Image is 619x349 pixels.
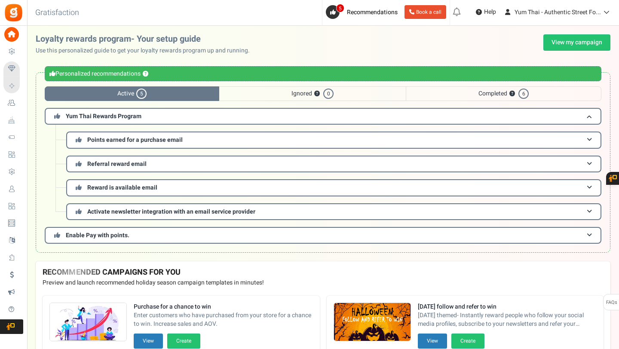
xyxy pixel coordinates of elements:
[36,34,257,44] h2: Loyalty rewards program- Your setup guide
[334,303,411,342] img: Recommended Campaigns
[418,311,597,328] span: [DATE] themed- Instantly reward people who follow your social media profiles, subscribe to your n...
[418,303,597,311] strong: [DATE] follow and refer to win
[87,207,255,216] span: Activate newsletter integration with an email service provider
[26,4,89,21] h3: Gratisfaction
[167,334,200,349] button: Create
[143,71,148,77] button: ?
[87,183,157,192] span: Reward is available email
[134,311,313,328] span: Enter customers who have purchased from your store for a chance to win. Increase sales and AOV.
[323,89,334,99] span: 0
[406,86,601,101] span: Completed
[451,334,484,349] button: Create
[43,279,604,287] p: Preview and launch recommended holiday season campaign templates in minutes!
[87,135,183,144] span: Points earned for a purchase email
[43,268,604,277] h4: RECOMMENDED CAMPAIGNS FOR YOU
[326,5,401,19] a: 5 Recommendations
[136,89,147,99] span: 5
[134,334,163,349] button: View
[45,86,219,101] span: Active
[87,159,147,168] span: Referral reward email
[515,8,601,17] span: Yum Thai - Authentic Street Fo...
[543,34,610,51] a: View my campaign
[606,294,617,311] span: FAQs
[482,8,496,16] span: Help
[472,5,499,19] a: Help
[134,303,313,311] strong: Purchase for a chance to win
[336,4,344,12] span: 5
[509,91,515,97] button: ?
[50,303,126,342] img: Recommended Campaigns
[66,231,129,240] span: Enable Pay with points.
[518,89,529,99] span: 6
[418,334,447,349] button: View
[45,66,601,81] div: Personalized recommendations
[4,3,23,22] img: Gratisfaction
[36,46,257,55] p: Use this personalized guide to get your loyalty rewards program up and running.
[66,112,141,121] span: Yum Thai Rewards Program
[347,8,398,17] span: Recommendations
[404,5,446,19] a: Book a call
[219,86,406,101] span: Ignored
[314,91,320,97] button: ?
